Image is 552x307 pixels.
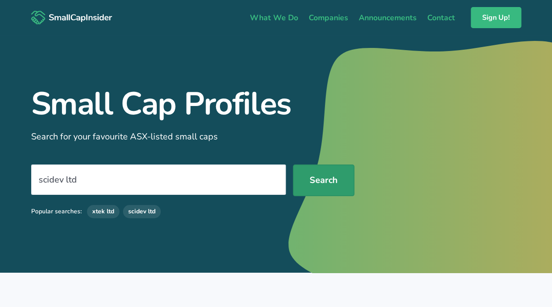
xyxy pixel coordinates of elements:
[303,8,354,27] a: Companies
[31,164,286,195] input: Search for small cap companies...
[422,8,460,27] a: Contact
[87,205,119,218] a: xtek ltd
[31,88,354,120] h1: Small Cap Profiles
[31,207,82,216] div: Popular searches:
[123,205,161,218] a: scidev ltd
[354,8,422,27] a: Announcements
[471,7,521,28] a: Sign Up!
[31,11,112,25] img: SmallCapInsider
[31,130,354,143] div: Search for your favourite ASX-listed small caps
[293,164,354,196] button: Search
[245,8,303,27] a: What We Do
